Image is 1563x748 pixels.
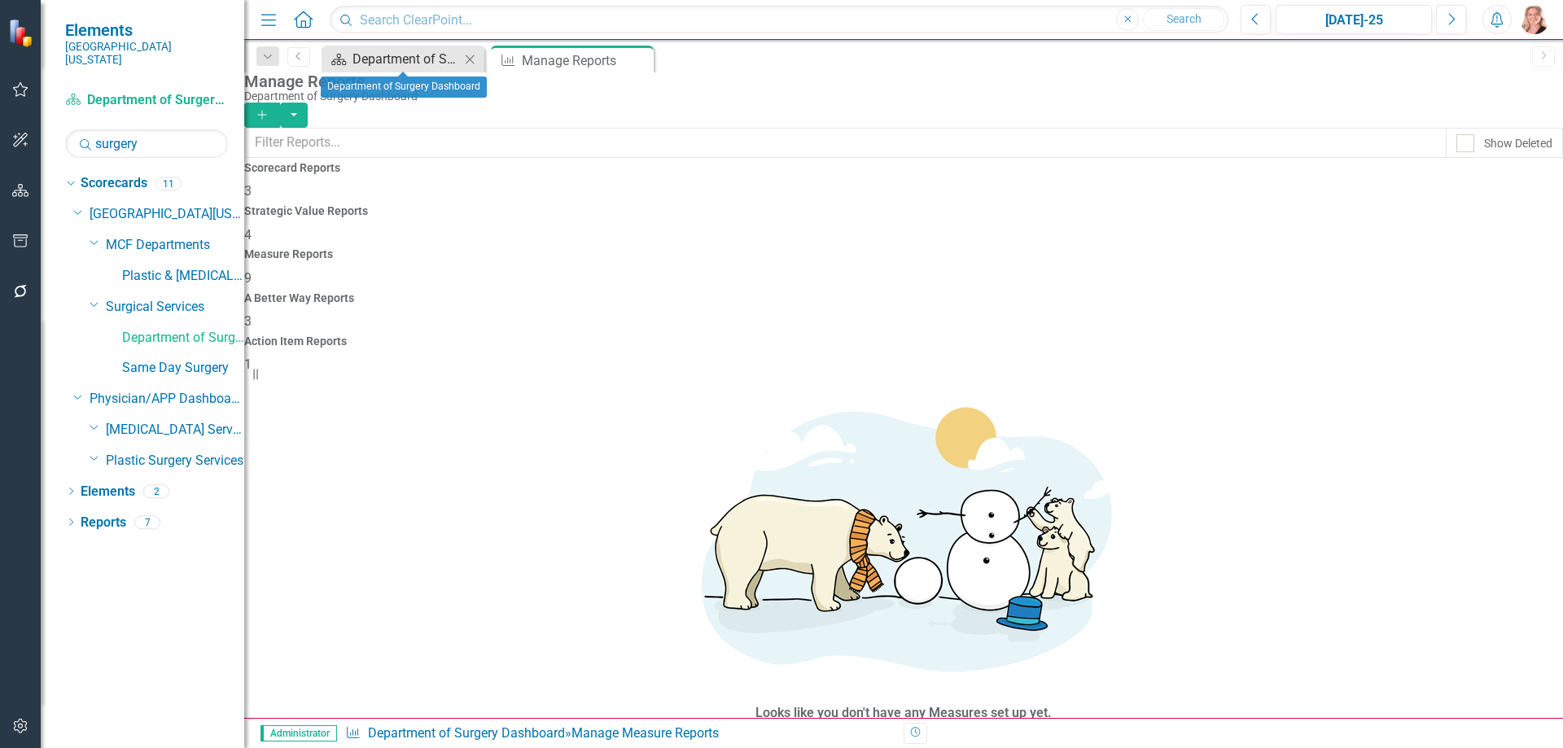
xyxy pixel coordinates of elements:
[244,72,1555,90] div: Manage Reports
[368,725,565,741] a: Department of Surgery Dashboard
[122,359,244,378] a: Same Day Surgery
[244,335,1563,348] h4: Action Item Reports
[1484,135,1552,151] div: Show Deleted
[244,90,1555,103] div: Department of Surgery Dashboard
[1143,8,1224,31] button: Search
[244,128,1447,158] input: Filter Reports...
[244,248,1563,260] h4: Measure Reports
[1167,12,1202,25] span: Search
[330,6,1228,34] input: Search ClearPoint...
[1281,11,1426,30] div: [DATE]-25
[345,724,891,743] div: » Manage Measure Reports
[81,483,135,501] a: Elements
[81,174,147,193] a: Scorecards
[122,267,244,286] a: Plastic & [MEDICAL_DATA] Associates
[106,421,244,440] a: [MEDICAL_DATA] Services
[1520,5,1549,34] img: Tiffany LaCoste
[155,177,182,190] div: 11
[352,49,460,69] div: Department of Surgery Dashboard
[106,298,244,317] a: Surgical Services
[65,129,228,158] input: Search Below...
[106,236,244,255] a: MCF Departments
[8,19,37,47] img: ClearPoint Strategy
[659,374,1148,700] img: Getting started
[90,390,244,409] a: Physician/APP Dashboards
[522,50,650,71] div: Manage Reports
[106,452,244,470] a: Plastic Surgery Services
[134,515,160,529] div: 7
[244,162,1563,174] h4: Scorecard Reports
[260,725,337,741] span: Administrator
[321,77,487,98] div: Department of Surgery Dashboard
[755,704,1052,723] div: Looks like you don't have any Measures set up yet.
[90,205,244,224] a: [GEOGRAPHIC_DATA][US_STATE]
[65,91,228,110] a: Department of Surgery Dashboard
[122,329,244,348] a: Department of Surgery Dashboard
[1276,5,1432,34] button: [DATE]-25
[65,40,228,67] small: [GEOGRAPHIC_DATA][US_STATE]
[244,205,1563,217] h4: Strategic Value Reports
[65,20,228,40] span: Elements
[81,514,126,532] a: Reports
[244,292,1563,304] h4: A Better Way Reports
[326,49,460,69] a: Department of Surgery Dashboard
[143,484,169,498] div: 2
